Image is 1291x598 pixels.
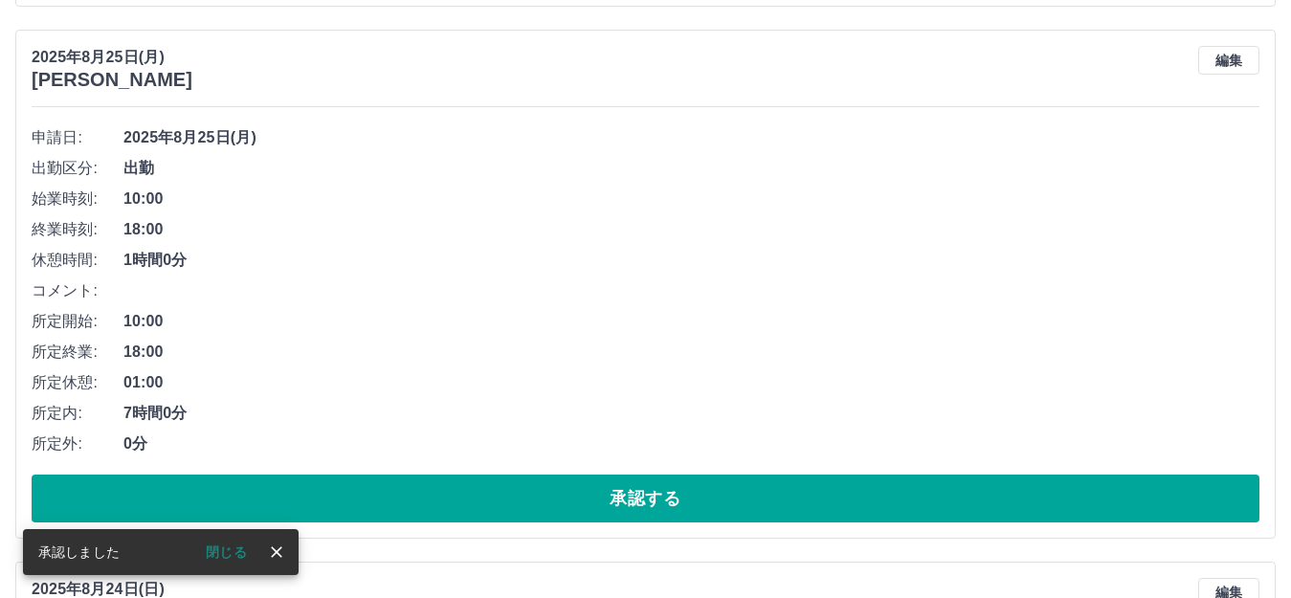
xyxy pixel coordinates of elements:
[123,310,1259,333] span: 10:00
[32,249,123,272] span: 休憩時間:
[32,126,123,149] span: 申請日:
[123,432,1259,455] span: 0分
[123,402,1259,425] span: 7時間0分
[123,218,1259,241] span: 18:00
[123,341,1259,364] span: 18:00
[123,371,1259,394] span: 01:00
[32,310,123,333] span: 所定開始:
[32,279,123,302] span: コメント:
[32,432,123,455] span: 所定外:
[123,126,1259,149] span: 2025年8月25日(月)
[123,157,1259,180] span: 出勤
[32,69,192,91] h3: [PERSON_NAME]
[123,249,1259,272] span: 1時間0分
[32,46,192,69] p: 2025年8月25日(月)
[190,538,262,566] button: 閉じる
[123,188,1259,210] span: 10:00
[32,402,123,425] span: 所定内:
[1198,46,1259,75] button: 編集
[32,188,123,210] span: 始業時刻:
[32,218,123,241] span: 終業時刻:
[32,475,1259,522] button: 承認する
[32,157,123,180] span: 出勤区分:
[32,341,123,364] span: 所定終業:
[38,535,120,569] div: 承認しました
[262,538,291,566] button: close
[32,371,123,394] span: 所定休憩:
